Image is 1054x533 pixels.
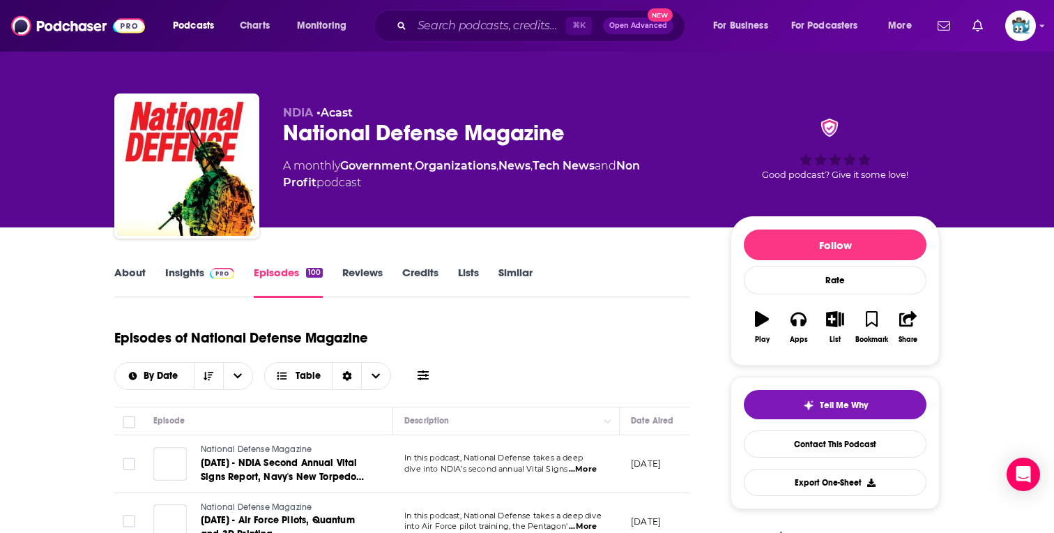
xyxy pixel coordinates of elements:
[402,266,438,298] a: Credits
[569,464,597,475] span: ...More
[153,412,185,429] div: Episode
[123,458,135,470] span: Toggle select row
[599,413,616,430] button: Column Actions
[791,16,858,36] span: For Podcasters
[1005,10,1036,41] button: Show profile menu
[744,430,926,458] a: Contact This Podcast
[744,266,926,294] div: Rate
[404,464,567,474] span: dive into NDIA’s second annual Vital Signs
[201,456,368,484] a: [DATE] - NDIA Second Annual Vital Signs Report, Navy's New Torpedo and Army's Iron Dome Missile D...
[123,515,135,527] span: Toggle select row
[782,15,878,37] button: open menu
[569,521,597,532] span: ...More
[595,159,616,172] span: and
[340,159,413,172] a: Government
[609,22,667,29] span: Open Advanced
[780,302,816,352] button: Apps
[114,329,368,347] h1: Episodes of National Defense Magazine
[744,230,926,260] button: Follow
[283,106,313,119] span: NDIA
[631,458,661,470] p: [DATE]
[713,16,768,36] span: For Business
[387,10,698,42] div: Search podcasts, credits, & more...
[755,336,770,344] div: Play
[342,266,383,298] a: Reviews
[744,302,780,352] button: Play
[201,444,312,454] span: National Defense Magazine
[321,106,353,119] a: Acast
[173,16,214,36] span: Podcasts
[1005,10,1036,41] span: Logged in as bulleit_whale_pod
[631,412,673,429] div: Date Aired
[899,336,917,344] div: Share
[932,14,956,38] a: Show notifications dropdown
[264,362,392,390] button: Choose View
[413,159,415,172] span: ,
[240,16,270,36] span: Charts
[967,14,988,38] a: Show notifications dropdown
[530,159,533,172] span: ,
[194,363,223,389] button: Sort Direction
[853,302,889,352] button: Bookmark
[458,266,479,298] a: Lists
[648,8,673,22] span: New
[404,521,568,531] span: into Air Force pilot training, the Pentagon'
[283,158,708,191] div: A monthly podcast
[201,502,368,514] a: National Defense Magazine
[744,390,926,419] button: tell me why sparkleTell Me Why
[316,106,353,119] span: •
[404,453,583,463] span: In this podcast, National Defense takes a deep
[731,106,940,193] div: verified BadgeGood podcast? Give it some love!
[254,266,323,298] a: Episodes100
[817,302,853,352] button: List
[404,511,602,520] span: In this podcast, National Defense takes a deep dive
[287,15,365,37] button: open menu
[163,15,232,37] button: open menu
[297,16,346,36] span: Monitoring
[201,444,368,456] a: National Defense Magazine
[1007,458,1040,491] div: Open Intercom Messenger
[201,502,312,512] span: National Defense Magazine
[165,266,234,298] a: InsightsPodchaser Pro
[114,362,253,390] h2: Choose List sort
[790,336,808,344] div: Apps
[412,15,566,37] input: Search podcasts, credits, & more...
[115,371,194,381] button: open menu
[1005,10,1036,41] img: User Profile
[332,363,361,389] div: Sort Direction
[816,119,843,137] img: verified Badge
[404,412,449,429] div: Description
[296,371,321,381] span: Table
[744,469,926,496] button: Export One-Sheet
[201,457,364,511] span: [DATE] - NDIA Second Annual Vital Signs Report, Navy's New Torpedo and Army's Iron Dome Missile D...
[498,159,530,172] a: News
[223,363,252,389] button: open menu
[231,15,278,37] a: Charts
[210,268,234,279] img: Podchaser Pro
[703,15,786,37] button: open menu
[306,268,323,278] div: 100
[144,371,183,381] span: By Date
[888,16,912,36] span: More
[496,159,498,172] span: ,
[114,266,146,298] a: About
[533,159,595,172] a: Tech News
[830,336,841,344] div: List
[820,400,868,411] span: Tell Me Why
[803,400,814,411] img: tell me why sparkle
[117,96,257,236] img: National Defense Magazine
[11,13,145,39] img: Podchaser - Follow, Share and Rate Podcasts
[762,170,908,180] span: Good podcast? Give it some love!
[415,159,496,172] a: Organizations
[890,302,926,352] button: Share
[498,266,533,298] a: Similar
[631,516,661,527] p: [DATE]
[566,17,592,35] span: ⌘ K
[603,17,673,34] button: Open AdvancedNew
[878,15,929,37] button: open menu
[855,336,888,344] div: Bookmark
